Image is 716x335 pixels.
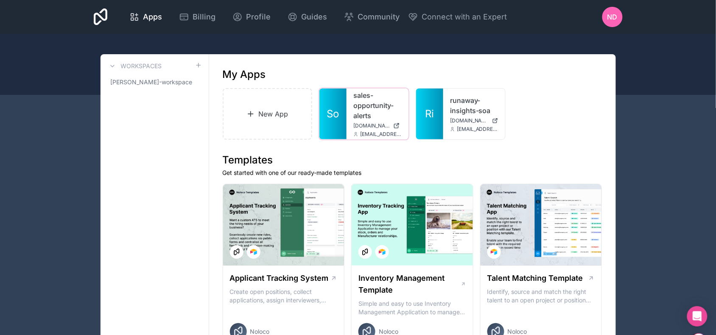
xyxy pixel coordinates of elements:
[422,11,507,23] span: Connect with an Expert
[107,61,162,71] a: Workspaces
[123,8,169,26] a: Apps
[337,8,406,26] a: Community
[230,288,338,305] p: Create open positions, collect applications, assign interviewers, centralise candidate feedback a...
[487,288,595,305] p: Identify, source and match the right talent to an open project or position with our Talent Matchi...
[360,131,402,138] span: [EMAIL_ADDRESS][DOMAIN_NAME]
[457,126,498,133] span: [EMAIL_ADDRESS][DOMAIN_NAME]
[379,249,386,255] img: Airtable Logo
[107,75,202,90] a: [PERSON_NAME]-workspace
[353,122,390,129] span: [DOMAIN_NAME]
[111,78,193,86] span: [PERSON_NAME]-workspace
[416,89,443,139] a: Ri
[358,299,466,316] p: Simple and easy to use Inventory Management Application to manage your stock, orders and Manufact...
[353,90,402,121] a: sales-opportunity-alerts
[223,88,313,140] a: New App
[301,11,327,23] span: Guides
[358,11,400,23] span: Community
[223,153,602,167] h1: Templates
[143,11,162,23] span: Apps
[250,249,257,255] img: Airtable Logo
[246,11,271,23] span: Profile
[353,122,402,129] a: [DOMAIN_NAME]
[281,8,334,26] a: Guides
[491,249,498,255] img: Airtable Logo
[319,89,347,139] a: So
[172,8,222,26] a: Billing
[223,169,602,177] p: Get started with one of our ready-made templates
[358,272,460,296] h1: Inventory Management Template
[408,11,507,23] button: Connect with an Expert
[450,117,489,124] span: [DOMAIN_NAME]
[607,12,618,22] span: ND
[327,107,339,121] span: So
[121,62,162,70] h3: Workspaces
[223,68,266,81] h1: My Apps
[226,8,277,26] a: Profile
[193,11,215,23] span: Billing
[450,95,498,116] a: runaway-insights-soa
[230,272,329,284] h1: Applicant Tracking System
[450,117,498,124] a: [DOMAIN_NAME]
[687,306,708,327] div: Open Intercom Messenger
[487,272,583,284] h1: Talent Matching Template
[425,107,434,121] span: Ri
